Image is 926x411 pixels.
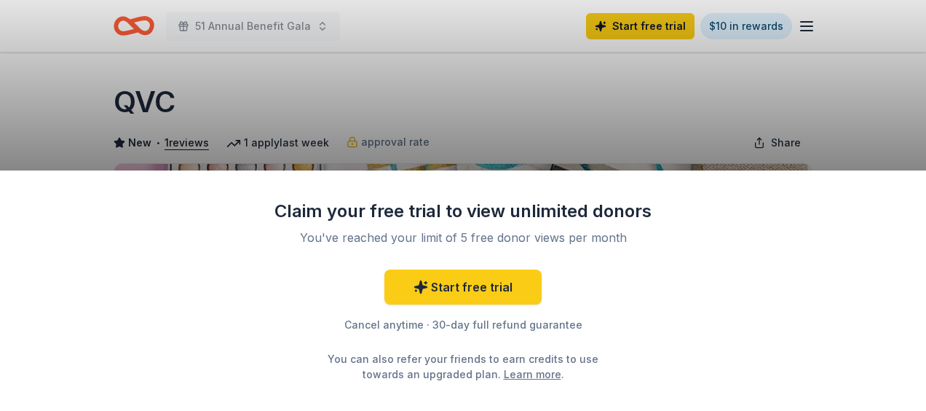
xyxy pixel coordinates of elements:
[274,316,652,334] div: Cancel anytime · 30-day full refund guarantee
[384,270,542,305] a: Start free trial
[504,367,561,382] a: Learn more
[291,229,635,246] div: You've reached your limit of 5 free donor views per month
[274,200,652,223] div: Claim your free trial to view unlimited donors
[314,351,612,382] div: You can also refer your friends to earn credits to use towards an upgraded plan. .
